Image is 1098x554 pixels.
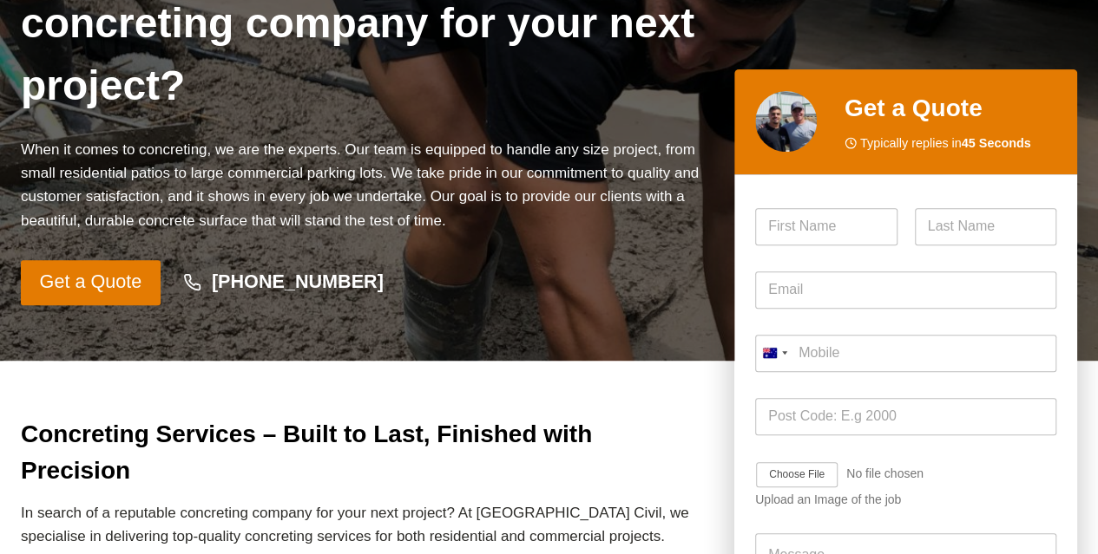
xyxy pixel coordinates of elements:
[21,416,707,489] h2: Concreting Services – Built to Last, Finished with Precision
[40,267,142,297] span: Get a Quote
[755,335,1056,372] input: Mobile
[168,263,400,303] a: [PHONE_NUMBER]
[860,134,1031,153] span: Typically replies in
[755,492,1056,507] div: Upload an Image of the job
[21,138,707,232] p: When it comes to concreting, we are the experts. Our team is equipped to handle any size project,...
[21,260,161,305] a: Get a Quote
[212,270,384,292] strong: [PHONE_NUMBER]
[755,271,1056,309] input: Email
[755,335,793,372] button: Selected country
[915,208,1057,245] input: Last Name
[755,208,897,245] input: First Name
[755,398,1056,435] input: Post Code: E.g 2000
[962,136,1031,150] strong: 45 Seconds
[845,90,1056,127] h2: Get a Quote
